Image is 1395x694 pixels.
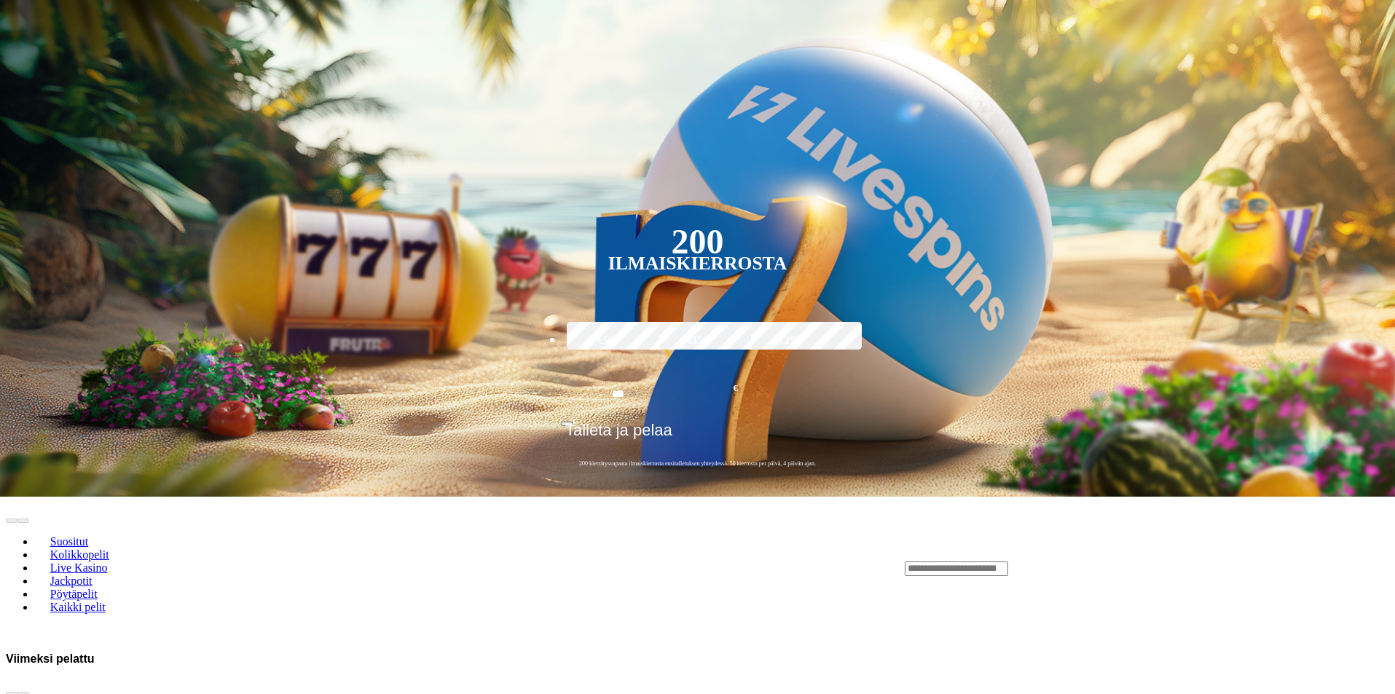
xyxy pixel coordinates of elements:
input: Search [905,561,1008,576]
span: Kaikki pelit [44,601,111,613]
a: Pöytäpelit [35,583,112,605]
span: Live Kasino [44,561,114,574]
h3: Viimeksi pelattu [6,652,95,666]
span: € [734,382,738,395]
a: Kolikkopelit [35,544,124,566]
a: Live Kasino [35,557,122,579]
span: Jackpotit [44,575,98,587]
button: prev slide [6,518,17,523]
a: Jackpotit [35,570,107,592]
button: Talleta ja pelaa [561,420,834,451]
nav: Lobby [6,510,876,626]
header: Lobby [6,497,1389,639]
span: Suositut [44,535,94,548]
label: €50 [563,320,648,362]
span: 200 kierrätysvapaata ilmaiskierrosta ensitalletuksen yhteydessä. 50 kierrosta per päivä, 4 päivän... [561,460,834,468]
span: Kolikkopelit [44,548,115,561]
a: Suositut [35,531,103,553]
label: €150 [656,320,740,362]
button: next slide [17,518,29,523]
div: 200 [671,233,723,251]
span: Talleta ja pelaa [565,421,672,450]
span: € [573,417,577,425]
a: Kaikki pelit [35,596,121,618]
span: Pöytäpelit [44,588,103,600]
div: Ilmaiskierrosta [608,255,787,272]
label: €250 [747,320,832,362]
